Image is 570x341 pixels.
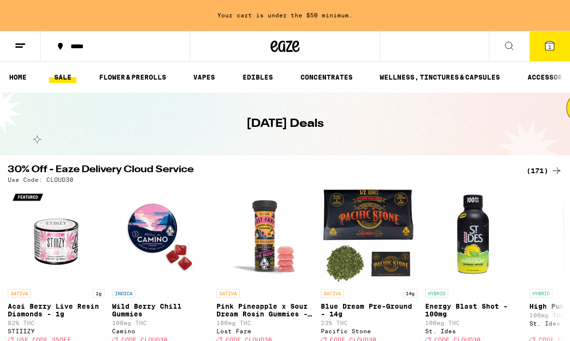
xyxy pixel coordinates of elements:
p: Energy Blast Shot - 100mg [425,302,522,318]
p: SATIVA [321,289,344,298]
p: HYBRID [425,289,448,298]
a: (171) [527,165,562,177]
a: HOME [4,71,31,83]
p: 1g [93,289,104,298]
a: WELLNESS, TINCTURES & CAPSULES [375,71,505,83]
div: STIIIZY [8,328,104,334]
p: 100mg THC [112,320,209,326]
p: Pink Pineapple x Sour Dream Rosin Gummies - 100mg [216,302,313,318]
p: 14g [403,289,417,298]
p: 100mg THC [216,320,313,326]
button: 1 [529,31,570,61]
p: Acai Berry Live Resin Diamonds - 1g [8,302,104,318]
img: Pacific Stone - Blue Dream Pre-Ground - 14g [321,188,417,284]
img: St. Ides - Energy Blast Shot - 100mg [425,188,522,284]
span: 1 [548,44,551,50]
div: Camino [112,328,209,334]
a: CONCENTRATES [296,71,357,83]
img: STIIIZY - Acai Berry Live Resin Diamonds - 1g [8,188,104,284]
h1: [DATE] Deals [246,116,324,132]
a: VAPES [188,71,220,83]
a: EDIBLES [238,71,278,83]
a: SALE [49,71,76,83]
div: Pacific Stone [321,328,417,334]
img: Camino - Wild Berry Chill Gummies [112,188,209,284]
p: 23% THC [321,320,417,326]
img: Lost Farm - Pink Pineapple x Sour Dream Rosin Gummies - 100mg [216,188,313,284]
p: SATIVA [216,289,240,298]
a: FLOWER & PREROLLS [94,71,171,83]
p: Wild Berry Chill Gummies [112,302,209,318]
p: SATIVA [8,289,31,298]
p: INDICA [112,289,135,298]
p: 82% THC [8,320,104,326]
div: St. Ides [425,328,522,334]
div: Lost Farm [216,328,313,334]
p: 100mg THC [425,320,522,326]
p: Use Code: CLOUD30 [8,177,73,183]
h2: 30% Off - Eaze Delivery Cloud Service [8,165,515,177]
p: Blue Dream Pre-Ground - 14g [321,302,417,318]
